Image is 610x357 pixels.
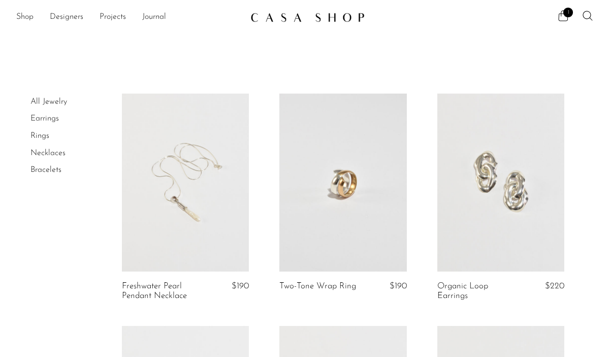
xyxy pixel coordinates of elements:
[30,149,66,157] a: Necklaces
[232,282,249,290] span: $190
[16,9,242,26] nav: Desktop navigation
[30,132,49,140] a: Rings
[545,282,564,290] span: $220
[563,8,573,17] span: 1
[30,98,67,106] a: All Jewelry
[50,11,83,24] a: Designers
[390,282,407,290] span: $190
[437,282,520,301] a: Organic Loop Earrings
[16,9,242,26] ul: NEW HEADER MENU
[122,282,205,301] a: Freshwater Pearl Pendant Necklace
[30,114,59,123] a: Earrings
[16,11,34,24] a: Shop
[142,11,166,24] a: Journal
[279,282,356,291] a: Two-Tone Wrap Ring
[30,166,61,174] a: Bracelets
[100,11,126,24] a: Projects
